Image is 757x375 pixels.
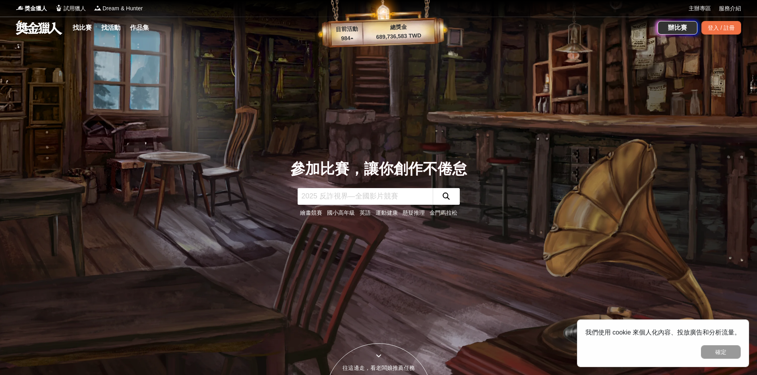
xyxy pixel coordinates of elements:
span: 試用獵人 [64,4,86,13]
img: Logo [55,4,63,12]
img: Logo [16,4,24,12]
a: Logo試用獵人 [55,4,86,13]
a: 繪畫競賽 [300,210,322,216]
a: 運動健康 [376,210,398,216]
p: 目前活動 [331,25,363,34]
a: 懸疑推理 [403,210,425,216]
button: 確定 [701,345,741,359]
a: 國小高年級 [327,210,355,216]
a: LogoDream & Hunter [94,4,143,13]
span: Dream & Hunter [103,4,143,13]
a: Logo獎金獵人 [16,4,47,13]
a: 找活動 [98,22,124,33]
a: 金門馬拉松 [430,210,457,216]
p: 總獎金 [362,22,434,33]
p: 689,736,583 TWD [363,31,435,42]
div: 登入 / 註冊 [701,21,741,35]
input: 2025 反詐視界—全國影片競賽 [298,188,433,205]
a: 作品集 [127,22,152,33]
a: 辦比賽 [658,21,697,35]
span: 我們使用 cookie 來個人化內容、投放廣告和分析流量。 [585,329,741,336]
span: 獎金獵人 [25,4,47,13]
img: Logo [94,4,102,12]
a: 找比賽 [70,22,95,33]
a: 主辦專區 [689,4,711,13]
div: 參加比賽，讓你創作不倦怠 [290,158,467,180]
div: 往這邊走，看老闆娘推薦任務 [325,364,432,372]
a: 英語 [360,210,371,216]
p: 984 ▴ [331,34,363,43]
a: 服務介紹 [719,4,741,13]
